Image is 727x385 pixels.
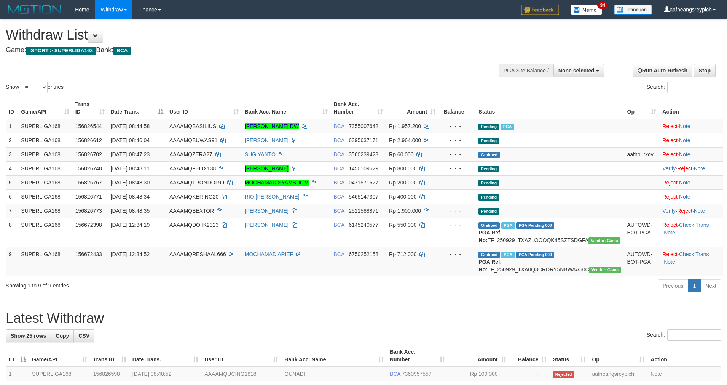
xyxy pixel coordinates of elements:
[478,138,499,144] span: Pending
[679,251,709,257] a: Check Trans
[245,208,289,214] a: [PERSON_NAME]
[624,218,660,247] td: AUTOWD-BOT-PGA
[662,137,678,143] a: Reject
[18,189,72,204] td: SUPERLIGA168
[113,47,131,55] span: BCA
[75,251,102,257] span: 156672433
[679,222,709,228] a: Check Trans
[6,247,18,276] td: 9
[589,367,647,381] td: aafneangsreypich
[633,64,692,77] a: Run Auto-Refresh
[108,97,166,119] th: Date Trans.: activate to sort column descending
[201,345,281,367] th: User ID: activate to sort column ascending
[679,194,690,200] a: Note
[349,151,378,157] span: Copy 3560239423 to clipboard
[334,180,344,186] span: BCA
[245,194,300,200] a: RIO [PERSON_NAME]
[662,180,678,186] a: Reject
[501,252,515,258] span: Marked by aafsoycanthlai
[73,329,94,342] a: CSV
[516,252,554,258] span: PGA Pending
[334,251,344,257] span: BCA
[558,67,595,74] span: None selected
[349,180,378,186] span: Copy 0471571627 to clipboard
[6,345,29,367] th: ID: activate to sort column descending
[389,123,421,129] span: Rp 1.957.200
[72,97,108,119] th: Trans ID: activate to sort column ascending
[29,345,90,367] th: Game/API: activate to sort column ascending
[589,267,621,273] span: Vendor URL: https://trx31.1velocity.biz
[111,180,150,186] span: [DATE] 08:48:30
[438,97,475,119] th: Balance
[442,207,472,215] div: - - -
[334,151,344,157] span: BCA
[169,180,224,186] span: AAAAMQTRONDOL99
[448,367,509,381] td: Rp 100,000
[677,165,692,172] a: Reject
[26,47,96,55] span: ISPORT > SUPERLIGA168
[694,208,705,214] a: Note
[664,229,675,236] a: Note
[659,147,723,161] td: ·
[245,137,289,143] a: [PERSON_NAME]
[6,82,64,93] label: Show entries
[478,208,499,215] span: Pending
[19,82,48,93] select: Showentries
[18,147,72,161] td: SUPERLIGA168
[6,161,18,175] td: 4
[6,204,18,218] td: 7
[387,345,448,367] th: Bank Acc. Number: activate to sort column ascending
[18,175,72,189] td: SUPERLIGA168
[659,247,723,276] td: · ·
[659,119,723,133] td: ·
[442,136,472,144] div: - - -
[478,229,501,243] b: PGA Ref. No:
[245,165,289,172] a: [PERSON_NAME]
[111,137,150,143] span: [DATE] 08:46:04
[571,5,603,15] img: Button%20Memo.svg
[659,218,723,247] td: · ·
[667,329,721,341] input: Search:
[553,371,574,378] span: Rejected
[700,279,721,292] a: Next
[659,97,723,119] th: Action
[389,222,416,228] span: Rp 550.000
[6,279,297,289] div: Showing 1 to 9 of 9 entries
[509,367,550,381] td: -
[281,345,387,367] th: Bank Acc. Name: activate to sort column ascending
[659,133,723,147] td: ·
[478,259,501,273] b: PGA Ref. No:
[659,204,723,218] td: · ·
[659,175,723,189] td: ·
[6,147,18,161] td: 3
[679,151,690,157] a: Note
[478,194,499,201] span: Pending
[475,247,624,276] td: TF_250929_TXA0Q3CRDRY5NBWAA50C
[6,329,51,342] a: Show 25 rows
[6,27,477,43] h1: Withdraw List
[18,133,72,147] td: SUPERLIGA168
[331,97,386,119] th: Bank Acc. Number: activate to sort column ascending
[442,179,472,186] div: - - -
[18,119,72,133] td: SUPERLIGA168
[478,252,500,258] span: Grabbed
[442,165,472,172] div: - - -
[664,259,675,265] a: Note
[78,333,89,339] span: CSV
[51,329,74,342] a: Copy
[75,137,102,143] span: 156826612
[90,345,129,367] th: Trans ID: activate to sort column ascending
[75,208,102,214] span: 156826773
[589,345,647,367] th: Op: activate to sort column ascending
[478,166,499,172] span: Pending
[389,194,416,200] span: Rp 400.000
[111,165,150,172] span: [DATE] 08:48:11
[169,194,218,200] span: AAAAMQKERING20
[448,345,509,367] th: Amount: activate to sort column ascending
[169,151,212,157] span: AAAAMQZERA27
[90,367,129,381] td: 156826598
[349,251,378,257] span: Copy 6750252158 to clipboard
[550,345,589,367] th: Status: activate to sort column ascending
[349,208,378,214] span: Copy 2521588871 to clipboard
[389,137,421,143] span: Rp 2.964.000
